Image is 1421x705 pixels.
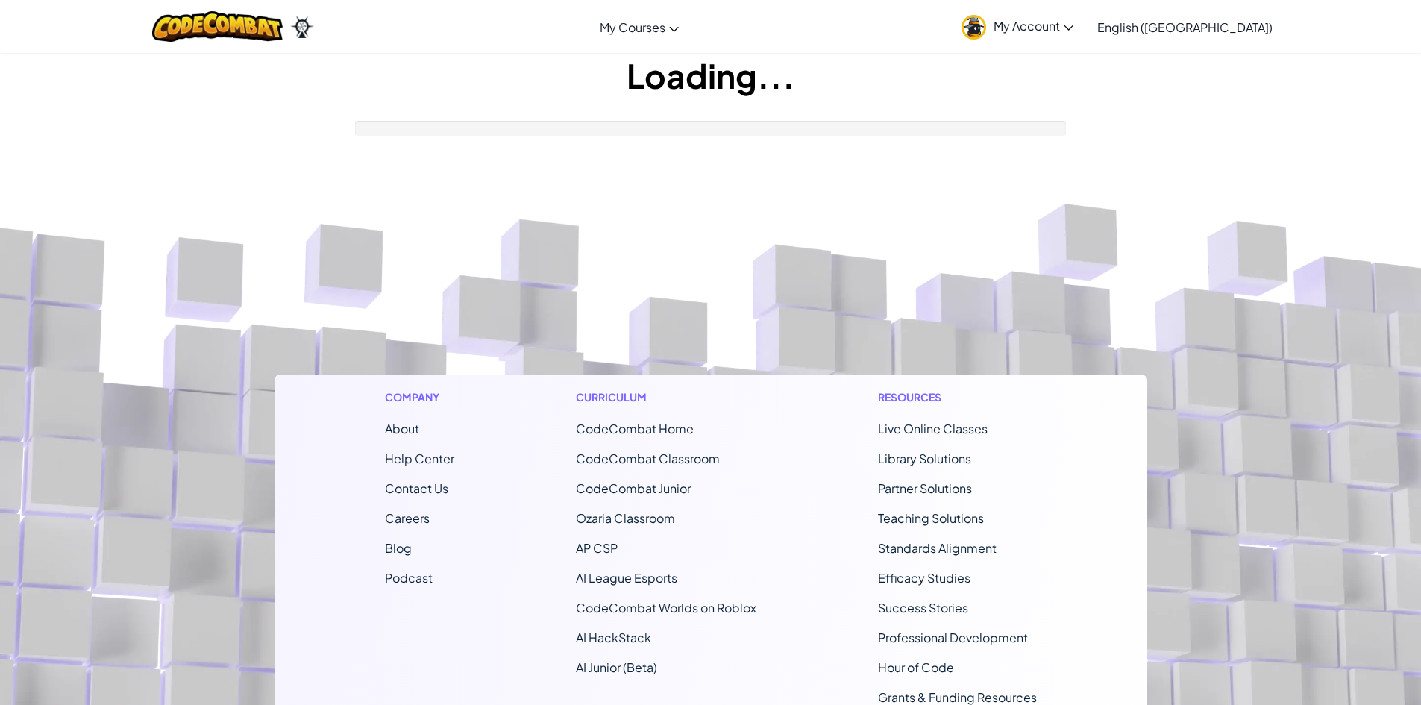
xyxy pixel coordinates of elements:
[576,570,677,586] a: AI League Esports
[878,659,954,675] a: Hour of Code
[878,389,1037,405] h1: Resources
[878,570,970,586] a: Efficacy Studies
[385,389,454,405] h1: Company
[878,600,968,615] a: Success Stories
[576,630,651,645] a: AI HackStack
[152,11,283,42] img: CodeCombat logo
[385,570,433,586] a: Podcast
[878,421,988,436] a: Live Online Classes
[878,689,1037,705] a: Grants & Funding Resources
[576,510,675,526] a: Ozaria Classroom
[385,540,412,556] a: Blog
[576,480,691,496] a: CodeCombat Junior
[576,659,657,675] a: AI Junior (Beta)
[576,540,618,556] a: AP CSP
[385,421,419,436] a: About
[385,451,454,466] a: Help Center
[878,540,997,556] a: Standards Alignment
[1090,7,1280,47] a: English ([GEOGRAPHIC_DATA])
[385,510,430,526] a: Careers
[878,480,972,496] a: Partner Solutions
[994,18,1073,34] span: My Account
[878,630,1028,645] a: Professional Development
[592,7,686,47] a: My Courses
[878,451,971,466] a: Library Solutions
[600,19,665,35] span: My Courses
[954,3,1081,50] a: My Account
[576,600,756,615] a: CodeCombat Worlds on Roblox
[576,421,694,436] span: CodeCombat Home
[576,451,720,466] a: CodeCombat Classroom
[962,15,986,40] img: avatar
[1097,19,1273,35] span: English ([GEOGRAPHIC_DATA])
[290,16,314,38] img: Ozaria
[576,389,756,405] h1: Curriculum
[385,480,448,496] span: Contact Us
[878,510,984,526] a: Teaching Solutions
